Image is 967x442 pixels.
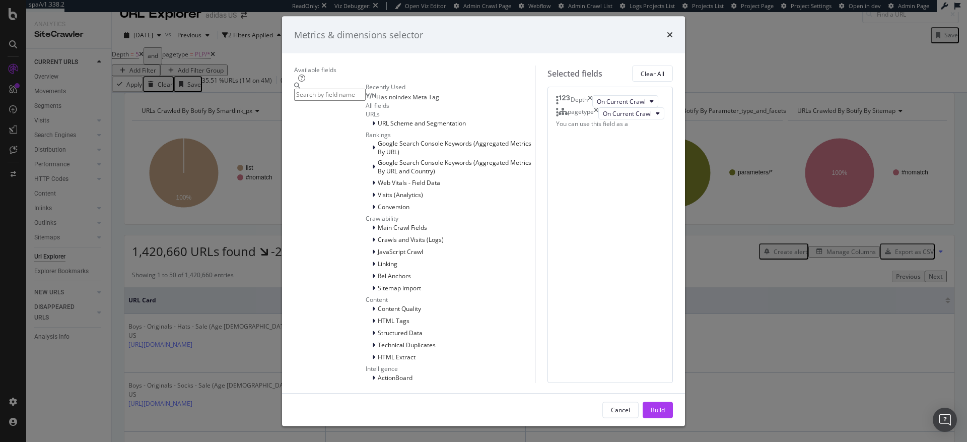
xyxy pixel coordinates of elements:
[366,295,535,303] div: Content
[556,119,664,128] div: You can use this field as a
[294,89,366,100] input: Search by field name
[378,317,409,325] span: HTML Tags
[592,95,658,107] button: On Current Crawl
[602,402,639,418] button: Cancel
[366,130,535,139] div: Rankings
[378,373,412,382] span: ActionBoard
[378,341,436,349] span: Technical Duplicates
[378,284,421,292] span: Sitemap import
[376,92,439,101] span: Has noindex Meta Tag
[378,247,423,256] span: JavaScript Crawl
[611,405,630,414] div: Cancel
[588,95,592,107] div: times
[366,364,535,372] div: Intelligence
[556,95,664,107] div: DepthtimesOn Current Crawl
[632,66,673,82] button: Clear All
[378,178,440,187] span: Web Vitals - Field Data
[366,214,535,222] div: Crawlability
[378,260,397,268] span: Linking
[378,158,531,175] span: Google Search Console Keywords (Aggregated Metrics By URL and Country)
[294,66,535,74] div: Available fields
[933,408,957,432] div: Open Intercom Messenger
[594,107,598,119] div: times
[651,405,665,414] div: Build
[378,139,531,156] span: Google Search Console Keywords (Aggregated Metrics By URL)
[378,119,466,128] span: URL Scheme and Segmentation
[643,402,673,418] button: Build
[366,101,535,109] div: All fields
[366,83,535,91] div: Recently Used
[366,109,535,118] div: URLs
[547,68,602,79] div: Selected fields
[378,235,444,244] span: Crawls and Visits (Logs)
[571,95,588,107] div: Depth
[282,16,685,426] div: modal
[667,28,673,41] div: times
[378,223,427,232] span: Main Crawl Fields
[378,191,423,199] span: Visits (Analytics)
[378,353,416,361] span: HTML Extract
[641,69,664,78] div: Clear All
[378,304,421,313] span: Content Quality
[556,107,664,119] div: pagetypetimesOn Current Crawl
[568,107,594,119] div: pagetype
[294,28,423,41] div: Metrics & dimensions selector
[603,109,652,117] span: On Current Crawl
[598,107,664,119] button: On Current Crawl
[378,203,409,211] span: Conversion
[378,272,411,280] span: Rel Anchors
[378,329,423,337] span: Structured Data
[597,97,646,105] span: On Current Crawl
